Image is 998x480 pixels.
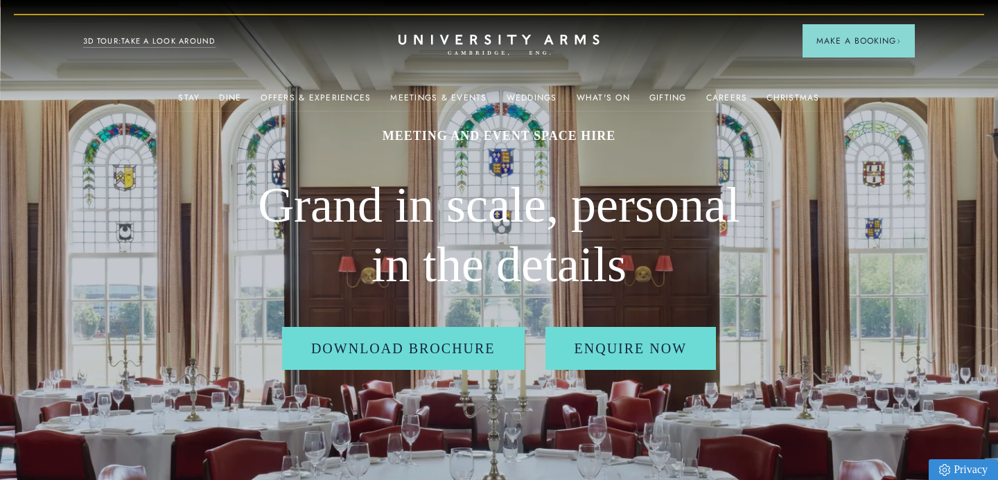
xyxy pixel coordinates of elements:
a: Careers [706,93,748,111]
a: Enquire Now [545,327,717,370]
a: Christmas [767,93,819,111]
a: Offers & Experiences [261,93,371,111]
a: Dine [219,93,241,111]
a: What's On [577,93,630,111]
a: Weddings [507,93,557,111]
span: Make a Booking [816,35,901,47]
a: 3D TOUR:TAKE A LOOK AROUND [83,35,216,48]
a: Download Brochure [282,327,525,370]
a: Home [399,35,599,56]
a: Privacy [929,459,998,480]
img: Privacy [939,464,950,476]
a: Meetings & Events [390,93,487,111]
a: Stay [178,93,200,111]
img: Arrow icon [896,39,901,44]
button: Make a BookingArrow icon [803,24,915,57]
a: Gifting [649,93,687,111]
h2: Grand in scale, personal in the details [249,176,748,294]
h1: MEETING AND EVENT SPACE HIRE [249,127,748,144]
